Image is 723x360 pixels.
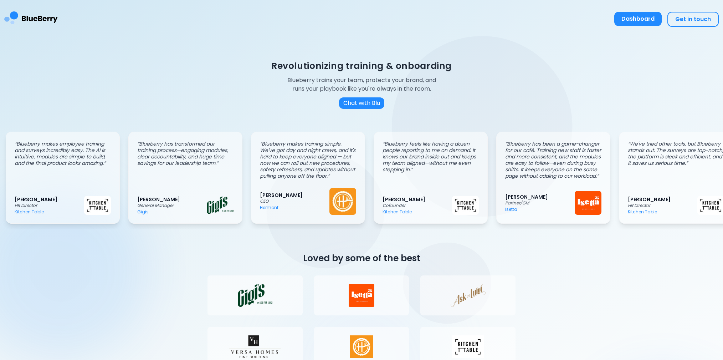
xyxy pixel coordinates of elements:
p: [PERSON_NAME] [628,196,697,203]
p: “ Blueberry has been a game-changer for our café. Training new staff is faster and more consisten... [505,141,601,179]
p: [PERSON_NAME] [260,192,329,198]
p: [PERSON_NAME] [505,194,575,200]
img: Kitchen Table logo [452,196,479,214]
img: Isetta logo [575,191,601,214]
p: “ Blueberry has transformed our training process—engaging modules, clear accountability, and huge... [137,141,234,166]
p: Gigis [137,209,207,215]
h2: Loved by some of the best [207,252,516,264]
p: Blueberry trains your team, protects your brand, and runs your playbook like you're always in the... [282,76,441,93]
p: Cofounder [383,203,452,208]
p: [PERSON_NAME] [137,196,207,203]
img: Client logo [327,335,396,358]
p: “ Blueberry makes training simple. We've got day and night crews, and it's hard to keep everyone ... [260,141,356,179]
span: Get in touch [675,15,711,23]
p: Partner/GM [505,200,575,206]
button: Dashboard [614,12,662,26]
img: Client logo [221,335,289,358]
p: Hermont [260,205,329,211]
p: “ Blueberry makes employee training and surveys incredibly easy. The AI is intuitive, modules are... [15,141,111,166]
p: Kitchen Table [628,209,697,215]
button: Chat with Blu [339,97,384,109]
p: [PERSON_NAME] [15,196,84,203]
p: [PERSON_NAME] [383,196,452,203]
p: CEO [260,198,329,204]
h1: Revolutionizing training & onboarding [271,60,452,72]
img: Client logo [221,284,289,307]
p: “ Blueberry feels like having a dozen people reporting to me on demand. It knows our brand inside... [383,141,479,173]
button: Get in touch [667,12,719,27]
p: HR Director [628,203,697,208]
img: Gigis logo [207,197,234,214]
p: General Manager [137,203,207,208]
a: Dashboard [614,12,662,27]
img: Hermont logo [329,188,356,215]
img: Client logo [434,284,502,307]
img: Client logo [327,284,396,307]
p: Kitchen Table [15,209,84,215]
img: BlueBerry Logo [4,6,58,32]
img: Kitchen Table logo [84,196,111,214]
p: Kitchen Table [383,209,452,215]
p: HR Director [15,203,84,208]
p: Isetta [505,207,575,212]
img: Client logo [434,335,502,358]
